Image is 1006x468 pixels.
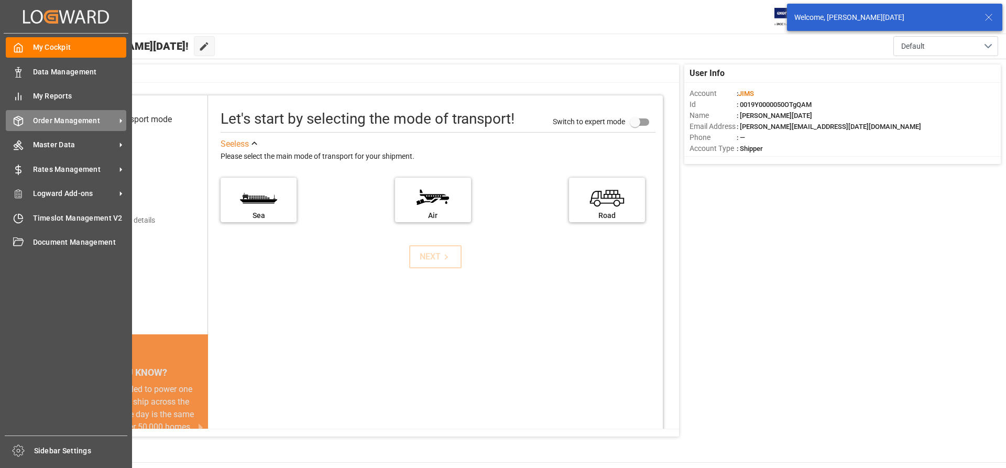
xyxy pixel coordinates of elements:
img: Exertis%20JAM%20-%20Email%20Logo.jpg_1722504956.jpg [774,8,811,26]
span: : 0019Y0000050OTgQAM [737,101,812,108]
span: Email Address [690,121,737,132]
a: Document Management [6,232,126,253]
div: The energy needed to power one large container ship across the ocean in a single day is the same ... [69,383,195,459]
span: Sidebar Settings [34,445,128,456]
div: Please select the main mode of transport for your shipment. [221,150,655,163]
span: Timeslot Management V2 [33,213,127,224]
a: My Cockpit [6,37,126,58]
div: Road [574,210,640,221]
span: Order Management [33,115,116,126]
a: My Reports [6,86,126,106]
span: Phone [690,132,737,143]
span: Hello [PERSON_NAME][DATE]! [43,36,189,56]
div: See less [221,138,249,150]
div: Sea [226,210,291,221]
div: Air [400,210,466,221]
span: Name [690,110,737,121]
a: Timeslot Management V2 [6,208,126,228]
span: My Reports [33,91,127,102]
span: : [737,90,754,97]
span: Rates Management [33,164,116,175]
span: Master Data [33,139,116,150]
span: Logward Add-ons [33,188,116,199]
span: Document Management [33,237,127,248]
span: Account Type [690,143,737,154]
span: User Info [690,67,725,80]
div: DID YOU KNOW? [57,361,208,383]
div: Let's start by selecting the mode of transport! [221,108,515,130]
span: Switch to expert mode [553,117,625,125]
span: Data Management [33,67,127,78]
span: Id [690,99,737,110]
span: My Cockpit [33,42,127,53]
span: JIMS [738,90,754,97]
div: Welcome, [PERSON_NAME][DATE] [794,12,975,23]
span: : [PERSON_NAME][DATE] [737,112,812,119]
div: NEXT [420,251,452,263]
a: Data Management [6,61,126,82]
span: : Shipper [737,145,763,153]
button: open menu [893,36,998,56]
button: NEXT [409,245,462,268]
span: Account [690,88,737,99]
span: : — [737,134,745,142]
span: Default [901,41,925,52]
span: : [PERSON_NAME][EMAIL_ADDRESS][DATE][DOMAIN_NAME] [737,123,921,130]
